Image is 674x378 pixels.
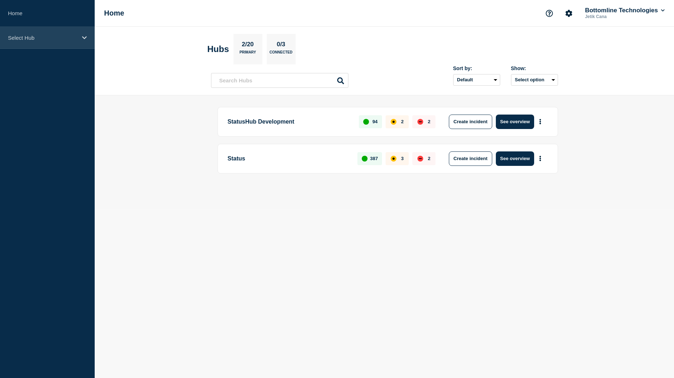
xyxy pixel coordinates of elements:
[449,151,492,166] button: Create incident
[536,115,545,128] button: More actions
[511,65,558,71] div: Show:
[370,156,378,161] p: 387
[584,14,659,19] p: Jetik Cana
[228,115,351,129] p: StatusHub Development
[511,74,558,86] button: Select option
[240,50,256,58] p: Primary
[239,41,256,50] p: 2/20
[391,119,396,125] div: affected
[542,6,557,21] button: Support
[449,115,492,129] button: Create incident
[391,156,396,162] div: affected
[496,151,534,166] button: See overview
[401,156,404,161] p: 3
[417,119,423,125] div: down
[496,115,534,129] button: See overview
[372,119,377,124] p: 94
[8,35,77,41] p: Select Hub
[228,151,349,166] p: Status
[207,44,229,54] h2: Hubs
[536,152,545,165] button: More actions
[428,119,430,124] p: 2
[453,65,500,71] div: Sort by:
[104,9,124,17] h1: Home
[270,50,292,58] p: Connected
[561,6,576,21] button: Account settings
[417,156,423,162] div: down
[362,156,368,162] div: up
[584,7,666,14] button: Bottomline Technologies
[363,119,369,125] div: up
[211,73,348,88] input: Search Hubs
[274,41,288,50] p: 0/3
[428,156,430,161] p: 2
[401,119,404,124] p: 2
[453,74,500,86] select: Sort by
